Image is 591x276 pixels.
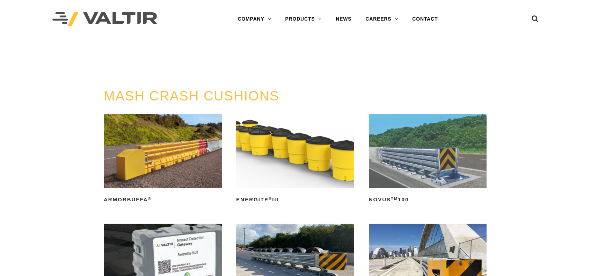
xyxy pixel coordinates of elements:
sup: TM [391,196,398,201]
h2: ENERGITE III [236,194,354,205]
a: PRODUCTS [278,12,329,26]
a: CAREERS [358,12,405,26]
sup: ® [148,196,152,201]
a: ArmorBuffa® [104,114,222,205]
a: CONTACT [405,12,445,26]
a: ENERGITE®III [236,114,354,205]
a: COMPANY [231,12,278,26]
h2: ArmorBuffa [104,194,222,205]
a: NOVUSTM100 [369,114,487,205]
sup: ® [269,196,272,201]
h2: NOVUS 100 [369,194,487,205]
a: MASH CRASH CUSHIONS [104,89,279,103]
a: NEWS [329,12,358,26]
img: Valtir [52,12,157,27]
